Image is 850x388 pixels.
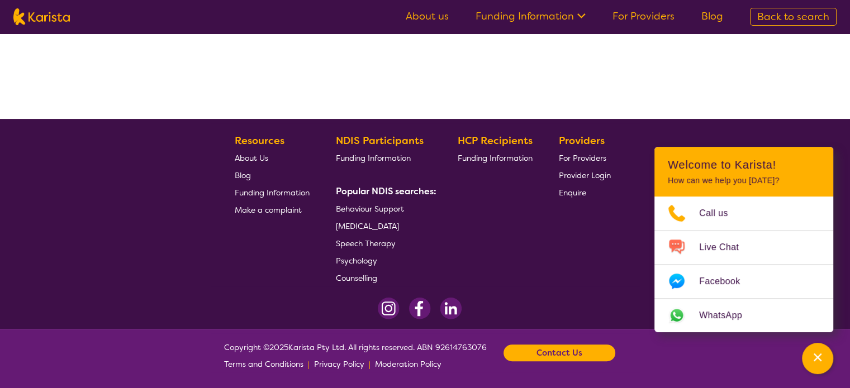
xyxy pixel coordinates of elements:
[336,234,432,252] a: Speech Therapy
[336,217,432,234] a: [MEDICAL_DATA]
[235,188,310,198] span: Funding Information
[308,356,310,372] p: |
[13,8,70,25] img: Karista logo
[375,359,441,369] span: Moderation Policy
[476,9,586,23] a: Funding Information
[336,200,432,217] a: Behaviour Support
[336,256,377,266] span: Psychology
[406,9,449,23] a: About us
[458,149,533,166] a: Funding Information
[235,201,310,218] a: Make a complaint
[235,134,284,147] b: Resources
[235,149,310,166] a: About Us
[559,188,586,198] span: Enquire
[668,176,820,185] p: How can we help you [DATE]?
[757,10,829,23] span: Back to search
[612,9,675,23] a: For Providers
[336,149,432,166] a: Funding Information
[559,149,611,166] a: For Providers
[336,153,411,163] span: Funding Information
[699,273,753,290] span: Facebook
[654,147,833,332] div: Channel Menu
[458,134,533,147] b: HCP Recipients
[224,359,303,369] span: Terms and Conditions
[654,197,833,332] ul: Choose channel
[559,170,611,180] span: Provider Login
[336,185,436,197] b: Popular NDIS searches:
[224,356,303,372] a: Terms and Conditions
[336,238,396,248] span: Speech Therapy
[235,153,268,163] span: About Us
[559,153,606,163] span: For Providers
[336,134,424,147] b: NDIS Participants
[224,339,487,372] span: Copyright © 2025 Karista Pty Ltd. All rights reserved. ABN 92614763076
[699,205,742,222] span: Call us
[699,307,756,324] span: WhatsApp
[750,8,837,26] a: Back to search
[336,269,432,286] a: Counselling
[668,158,820,171] h2: Welcome to Karista!
[536,344,582,361] b: Contact Us
[235,184,310,201] a: Funding Information
[802,343,833,374] button: Channel Menu
[409,298,431,319] img: Facebook
[235,166,310,184] a: Blog
[336,204,404,214] span: Behaviour Support
[654,299,833,332] a: Web link opens in a new tab.
[458,153,533,163] span: Funding Information
[314,356,364,372] a: Privacy Policy
[559,184,611,201] a: Enquire
[336,273,377,283] span: Counselling
[235,170,251,180] span: Blog
[235,205,302,215] span: Make a complaint
[314,359,364,369] span: Privacy Policy
[378,298,400,319] img: Instagram
[701,9,723,23] a: Blog
[559,134,605,147] b: Providers
[440,298,462,319] img: LinkedIn
[699,239,752,256] span: Live Chat
[336,252,432,269] a: Psychology
[336,221,399,231] span: [MEDICAL_DATA]
[369,356,371,372] p: |
[375,356,441,372] a: Moderation Policy
[559,166,611,184] a: Provider Login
